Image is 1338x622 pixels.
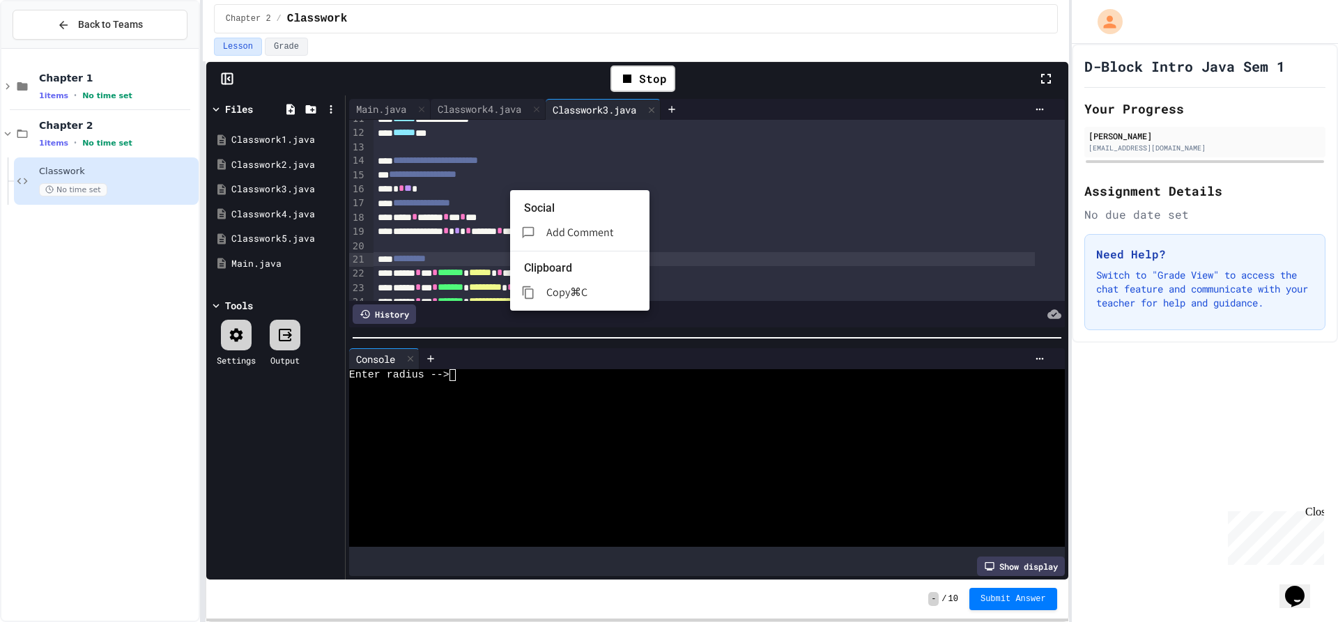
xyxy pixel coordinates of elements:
div: 17 [349,196,367,210]
div: Classwork4.java [231,208,340,221]
span: No time set [39,183,107,196]
div: [PERSON_NAME] [1089,130,1321,142]
div: Classwork3.java [546,102,643,117]
span: Submit Answer [981,593,1046,605]
div: Console [349,352,402,366]
div: 22 [349,267,367,281]
div: 23 [349,281,367,295]
div: Classwork4.java [431,102,528,116]
div: 11 [349,112,367,126]
div: History [353,304,416,324]
button: Grade [265,38,308,56]
p: Switch to "Grade View" to access the chat feature and communicate with your teacher for help and ... [1096,268,1314,310]
span: No time set [82,91,132,100]
span: / [277,13,282,24]
div: 13 [349,141,367,155]
span: • [74,90,77,101]
h2: Your Progress [1084,99,1325,118]
li: Social [524,197,649,219]
div: 16 [349,182,367,196]
iframe: chat widget [1279,566,1324,608]
div: Classwork1.java [231,133,340,147]
div: Main.java [231,257,340,271]
li: Clipboard [524,257,649,279]
span: Chapter 2 [39,119,196,132]
span: Back to Teams [78,17,143,32]
span: Classwork [287,10,347,27]
div: My Account [1083,6,1126,38]
div: 19 [349,225,367,239]
h3: Need Help? [1096,246,1314,263]
span: 10 [948,593,958,605]
span: Classwork [39,166,196,178]
div: Main.java [349,102,413,116]
div: 21 [349,253,367,267]
span: • [74,137,77,148]
div: No due date set [1084,206,1325,223]
span: - [928,592,939,606]
div: Classwork2.java [231,158,340,172]
div: Chat with us now!Close [6,6,96,88]
div: 14 [349,154,367,168]
div: [EMAIL_ADDRESS][DOMAIN_NAME] [1089,143,1321,153]
div: Tools [225,298,253,313]
h2: Assignment Details [1084,181,1325,201]
span: Enter radius --> [349,369,449,381]
span: Chapter 1 [39,72,196,84]
span: No time set [82,139,132,148]
div: Settings [217,354,256,366]
iframe: chat widget [1222,506,1324,565]
div: 15 [349,169,367,182]
div: Classwork3.java [231,182,340,196]
button: Lesson [214,38,262,56]
p: ⌘C [570,284,587,301]
h1: D-Block Intro Java Sem 1 [1084,56,1285,76]
div: Show display [977,557,1065,576]
div: Output [270,354,300,366]
div: 24 [349,295,367,309]
div: 20 [349,240,367,254]
div: Classwork5.java [231,232,340,246]
div: Stop [610,65,675,92]
span: / [941,593,946,605]
span: 1 items [39,91,68,100]
span: Chapter 2 [226,13,271,24]
span: 1 items [39,139,68,148]
span: Add Comment [546,225,613,240]
div: 18 [349,211,367,225]
div: Files [225,102,253,116]
div: 12 [349,126,367,140]
span: Copy [546,285,570,300]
